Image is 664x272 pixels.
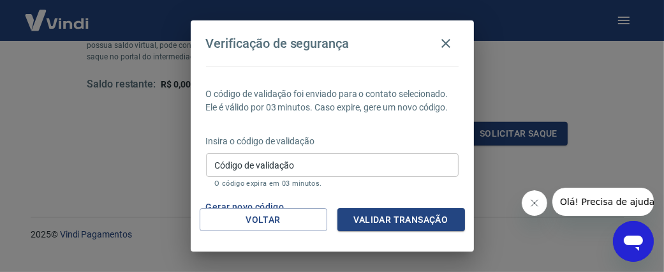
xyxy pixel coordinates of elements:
[206,135,459,148] p: Insira o código de validação
[522,190,547,216] iframe: Fechar mensagem
[8,9,107,19] span: Olá! Precisa de ajuda?
[206,87,459,114] p: O código de validação foi enviado para o contato selecionado. Ele é válido por 03 minutos. Caso e...
[337,208,465,232] button: Validar transação
[613,221,654,262] iframe: Botão para abrir a janela de mensagens
[552,188,654,216] iframe: Mensagem da empresa
[200,208,327,232] button: Voltar
[215,179,450,188] p: O código expira em 03 minutos.
[206,36,350,51] h4: Verificação de segurança
[201,195,290,219] button: Gerar novo código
